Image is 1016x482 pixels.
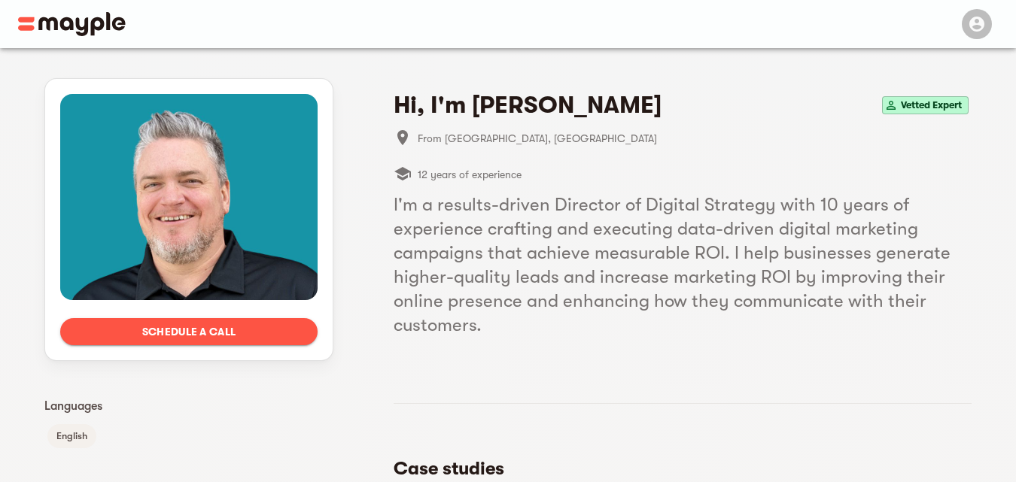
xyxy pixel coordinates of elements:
[72,323,306,341] span: Schedule a call
[418,165,522,183] span: 12 years of experience
[953,17,998,29] span: Menu
[394,90,662,120] h4: Hi, I'm [PERSON_NAME]
[60,318,318,345] button: Schedule a call
[47,427,96,445] span: English
[18,12,126,36] img: Main logo
[418,129,972,147] span: From [GEOGRAPHIC_DATA], [GEOGRAPHIC_DATA]
[394,456,960,480] h5: Case studies
[44,397,333,415] p: Languages
[394,192,972,337] h5: I'm a results-driven Director of Digital Strategy with 10 years of experience crafting and execut...
[895,96,968,114] span: Vetted Expert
